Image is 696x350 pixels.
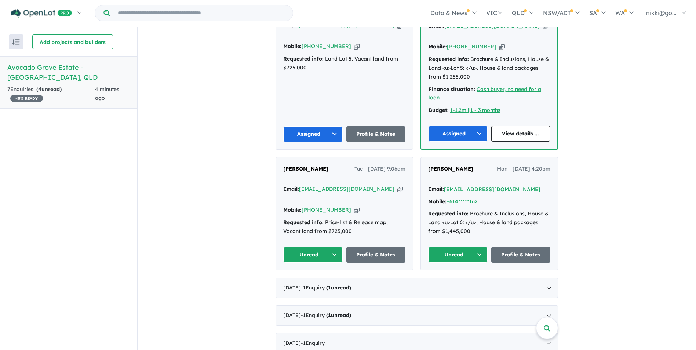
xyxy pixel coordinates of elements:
[283,165,328,172] span: [PERSON_NAME]
[283,186,299,192] strong: Email:
[283,247,343,263] button: Unread
[32,34,113,49] button: Add projects and builders
[95,86,119,101] span: 4 minutes ago
[36,86,62,92] strong: ( unread)
[447,43,496,50] a: [PHONE_NUMBER]
[283,22,299,29] strong: Email:
[429,86,541,101] a: Cash buyer, no need for a loan
[283,165,328,174] a: [PERSON_NAME]
[111,5,291,21] input: Try estate name, suburb, builder or developer
[276,305,558,326] div: [DATE]
[302,207,351,213] a: [PHONE_NUMBER]
[429,126,488,142] button: Assigned
[470,107,500,113] a: 1 - 3 months
[12,39,20,45] img: sort.svg
[429,55,550,81] div: Brochure & Inclusions, House & Land <u>Lot 5: </u>, House & land packages from $1,255,000
[444,22,540,29] a: [EMAIL_ADDRESS][DOMAIN_NAME]
[450,107,469,113] a: 1-1.2mil
[299,22,394,29] a: [EMAIL_ADDRESS][DOMAIN_NAME]
[428,165,473,174] a: [PERSON_NAME]
[276,278,558,298] div: [DATE]
[283,43,302,50] strong: Mobile:
[328,312,331,318] span: 1
[283,55,324,62] strong: Requested info:
[429,43,447,50] strong: Mobile:
[283,218,405,236] div: Price-list & Release map, Vacant land from $725,000
[428,198,447,205] strong: Mobile:
[346,247,406,263] a: Profile & Notes
[11,9,72,18] img: Openlot PRO Logo White
[38,86,41,92] span: 4
[354,43,360,50] button: Copy
[346,126,406,142] a: Profile & Notes
[429,86,475,92] strong: Finance situation:
[354,206,360,214] button: Copy
[283,207,302,213] strong: Mobile:
[301,312,351,318] span: - 1 Enquir y
[428,186,444,192] strong: Email:
[646,9,677,17] span: nikki@go...
[429,106,550,115] div: |
[328,284,331,291] span: 1
[7,85,95,103] div: 7 Enquir ies
[428,247,488,263] button: Unread
[326,284,351,291] strong: ( unread)
[429,107,449,113] strong: Budget:
[428,209,550,236] div: Brochure & Inclusions, House & Land <u>Lot 6: </u>, House & land packages from $1,445,000
[499,43,505,51] button: Copy
[429,56,469,62] strong: Requested info:
[491,126,550,142] a: View details ...
[283,126,343,142] button: Assigned
[301,284,351,291] span: - 1 Enquir y
[302,43,351,50] a: [PHONE_NUMBER]
[283,55,405,72] div: Land Lot 5, Vacant land from $725,000
[283,219,324,226] strong: Requested info:
[444,186,540,193] button: [EMAIL_ADDRESS][DOMAIN_NAME]
[428,165,473,172] span: [PERSON_NAME]
[301,340,325,346] span: - 1 Enquir y
[299,186,394,192] a: [EMAIL_ADDRESS][DOMAIN_NAME]
[428,210,469,217] strong: Requested info:
[354,165,405,174] span: Tue - [DATE] 9:06am
[397,185,403,193] button: Copy
[326,312,351,318] strong: ( unread)
[497,165,550,174] span: Mon - [DATE] 4:20pm
[10,95,43,102] span: 45 % READY
[491,247,551,263] a: Profile & Notes
[7,62,130,82] h5: Avocado Grove Estate - [GEOGRAPHIC_DATA] , QLD
[429,22,444,29] strong: Email:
